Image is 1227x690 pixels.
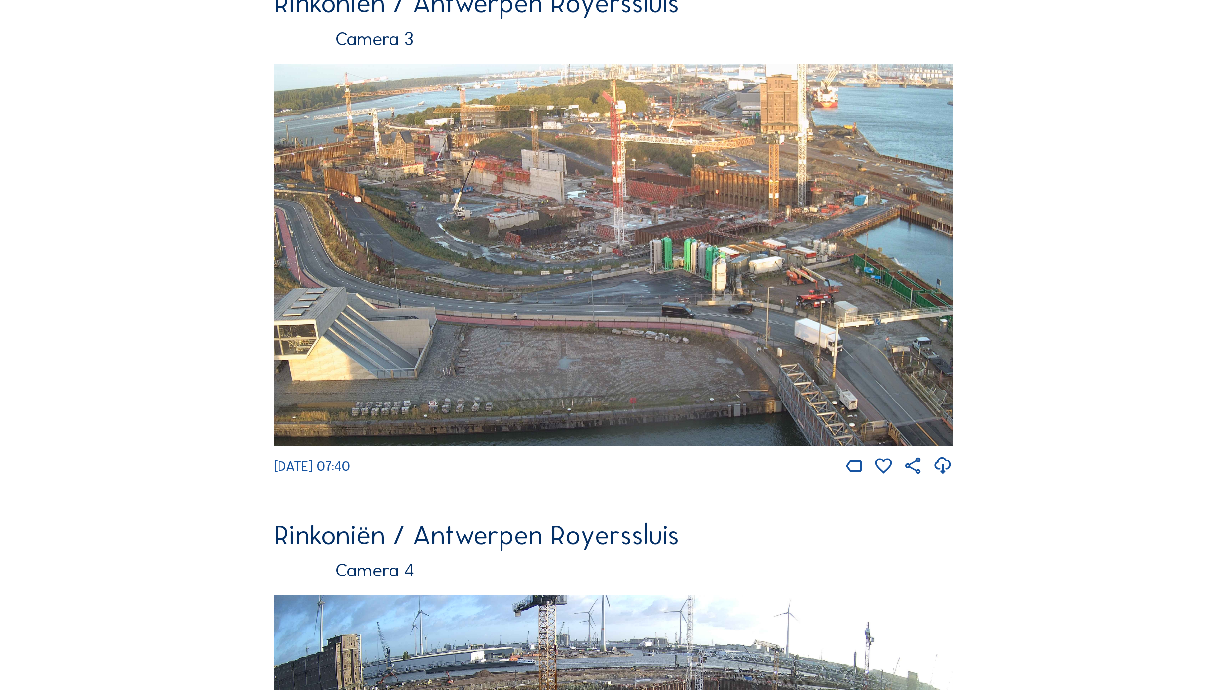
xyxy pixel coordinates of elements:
span: [DATE] 07:40 [274,458,350,474]
div: Camera 3 [274,29,952,48]
div: Rinkoniën / Antwerpen Royerssluis [274,521,952,548]
div: Camera 4 [274,561,952,579]
img: Image [274,64,952,446]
